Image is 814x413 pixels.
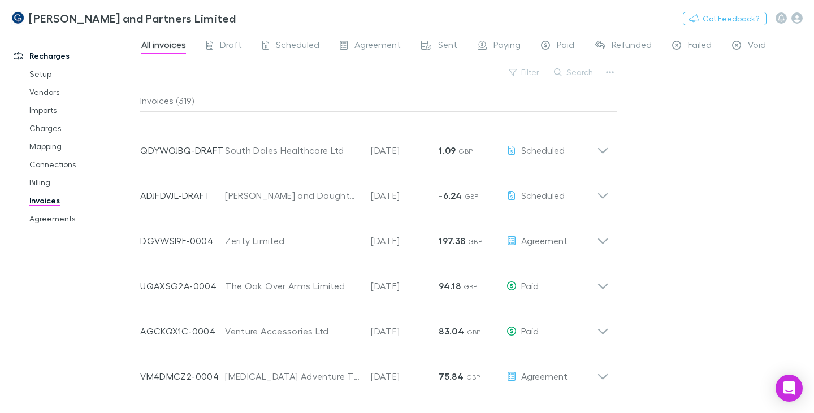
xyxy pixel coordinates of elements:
a: [PERSON_NAME] and Partners Limited [5,5,243,32]
p: AGCKQX1C-0004 [140,324,225,338]
span: All invoices [141,39,186,54]
div: [PERSON_NAME] and Daughters [225,189,360,202]
span: Paid [521,325,539,336]
div: DGVWSI9F-0004Zerity Limited[DATE]197.38 GBPAgreement [131,214,618,259]
span: Scheduled [276,39,319,54]
span: GBP [458,147,473,155]
a: Charges [18,119,146,137]
div: [MEDICAL_DATA] Adventure Therapies Ltd [225,369,360,383]
span: Draft [220,39,242,54]
div: VM4DMCZ2-0004[MEDICAL_DATA] Adventure Therapies Ltd[DATE]75.84 GBPAgreement [131,349,618,394]
strong: 75.84 [439,371,464,382]
a: Billing [18,173,146,192]
div: ADJFDVJL-DRAFT[PERSON_NAME] and Daughters[DATE]-6.24 GBPScheduled [131,168,618,214]
a: Recharges [2,47,146,65]
a: Vendors [18,83,146,101]
div: AGCKQX1C-0004Venture Accessories Ltd[DATE]83.04 GBPPaid [131,304,618,349]
div: The Oak Over Arms Limited [225,279,360,293]
span: Paying [493,39,521,54]
a: Imports [18,101,146,119]
span: Scheduled [521,145,565,155]
a: Agreements [18,210,146,228]
span: Agreement [521,235,568,246]
p: [DATE] [371,369,439,383]
strong: 197.38 [439,235,465,246]
p: ADJFDVJL-DRAFT [140,189,225,202]
button: Search [548,66,600,79]
span: Void [748,39,766,54]
p: DGVWSI9F-0004 [140,234,225,247]
p: [DATE] [371,279,439,293]
a: Mapping [18,137,146,155]
strong: 83.04 [439,325,464,337]
span: GBP [465,192,479,201]
span: GBP [468,237,482,246]
strong: 1.09 [439,145,456,156]
span: GBP [464,282,478,291]
strong: -6.24 [439,190,462,201]
span: Refunded [612,39,652,54]
span: Paid [521,280,539,291]
p: [DATE] [371,234,439,247]
span: GBP [466,373,480,381]
img: Coates and Partners Limited's Logo [11,11,24,25]
strong: 94.18 [439,280,461,292]
span: Agreement [354,39,401,54]
p: VM4DMCZ2-0004 [140,369,225,383]
div: Open Intercom Messenger [776,375,803,402]
div: Zerity Limited [225,234,360,247]
span: Sent [438,39,457,54]
button: Filter [503,66,546,79]
p: [DATE] [371,144,439,157]
p: [DATE] [371,189,439,202]
a: Connections [18,155,146,173]
a: Setup [18,65,146,83]
span: Scheduled [521,190,565,201]
div: Venture Accessories Ltd [225,324,360,338]
p: QDYWOJBQ-DRAFT [140,144,225,157]
h3: [PERSON_NAME] and Partners Limited [29,11,236,25]
p: UQAXSG2A-0004 [140,279,225,293]
span: GBP [467,328,481,336]
span: Failed [688,39,712,54]
div: QDYWOJBQ-DRAFTSouth Dales Healthcare Ltd[DATE]1.09 GBPScheduled [131,123,618,168]
button: Got Feedback? [683,12,767,25]
div: South Dales Healthcare Ltd [225,144,360,157]
span: Paid [557,39,574,54]
span: Agreement [521,371,568,381]
div: UQAXSG2A-0004The Oak Over Arms Limited[DATE]94.18 GBPPaid [131,259,618,304]
p: [DATE] [371,324,439,338]
a: Invoices [18,192,146,210]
